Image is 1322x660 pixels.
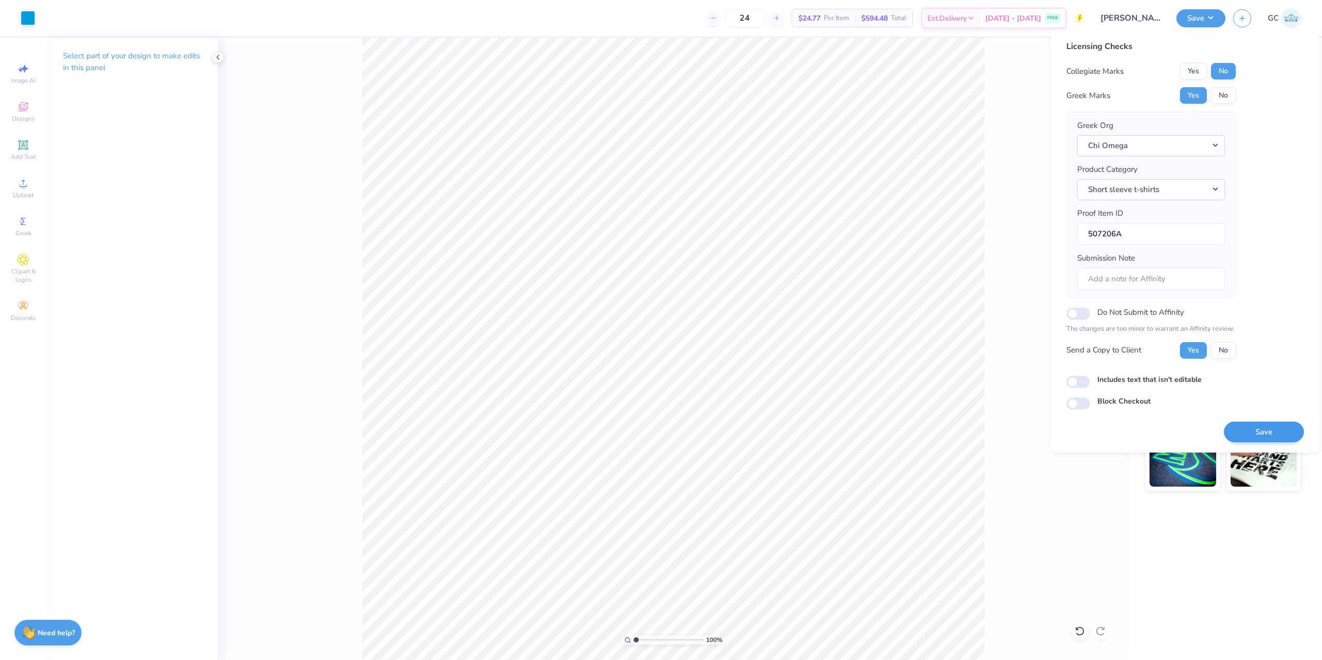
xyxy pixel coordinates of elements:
[1077,164,1138,175] label: Product Category
[1077,252,1135,264] label: Submission Note
[861,13,888,24] span: $594.48
[11,76,36,85] span: Image AI
[1224,422,1304,443] button: Save
[1268,12,1279,24] span: GC
[1077,207,1123,219] label: Proof Item ID
[1097,396,1151,407] label: Block Checkout
[1077,135,1225,156] button: Chi Omega
[927,13,967,24] span: Est. Delivery
[1093,8,1169,28] input: Untitled Design
[798,13,821,24] span: $24.77
[5,267,41,284] span: Clipart & logos
[1066,40,1236,53] div: Licensing Checks
[12,115,35,123] span: Designs
[891,13,906,24] span: Total
[1180,63,1207,79] button: Yes
[1180,342,1207,359] button: Yes
[1066,344,1141,356] div: Send a Copy to Client
[1066,90,1110,102] div: Greek Marks
[11,153,36,161] span: Add Text
[1077,268,1225,290] input: Add a note for Affinity
[985,13,1041,24] span: [DATE] - [DATE]
[1047,14,1058,22] span: FREE
[1211,342,1236,359] button: No
[1066,66,1124,77] div: Collegiate Marks
[706,635,722,645] span: 100 %
[824,13,849,24] span: Per Item
[1066,324,1236,334] p: The changes are too minor to warrant an Affinity review.
[725,9,765,27] input: – –
[1097,374,1202,385] label: Includes text that isn't editable
[15,229,32,237] span: Greek
[1211,87,1236,104] button: No
[63,50,201,74] p: Select part of your design to make edits in this panel
[11,314,36,322] span: Decorate
[1077,179,1225,200] button: Short sleeve t-shirts
[1231,435,1297,487] img: Water based Ink
[38,628,75,638] strong: Need help?
[1150,435,1216,487] img: Glow in the Dark Ink
[1077,120,1113,132] label: Greek Org
[1180,87,1207,104] button: Yes
[13,191,34,199] span: Upload
[1281,8,1301,28] img: Gerard Christopher Trorres
[1211,63,1236,79] button: No
[1268,8,1301,28] a: GC
[1097,305,1184,319] label: Do Not Submit to Affinity
[1176,9,1225,27] button: Save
